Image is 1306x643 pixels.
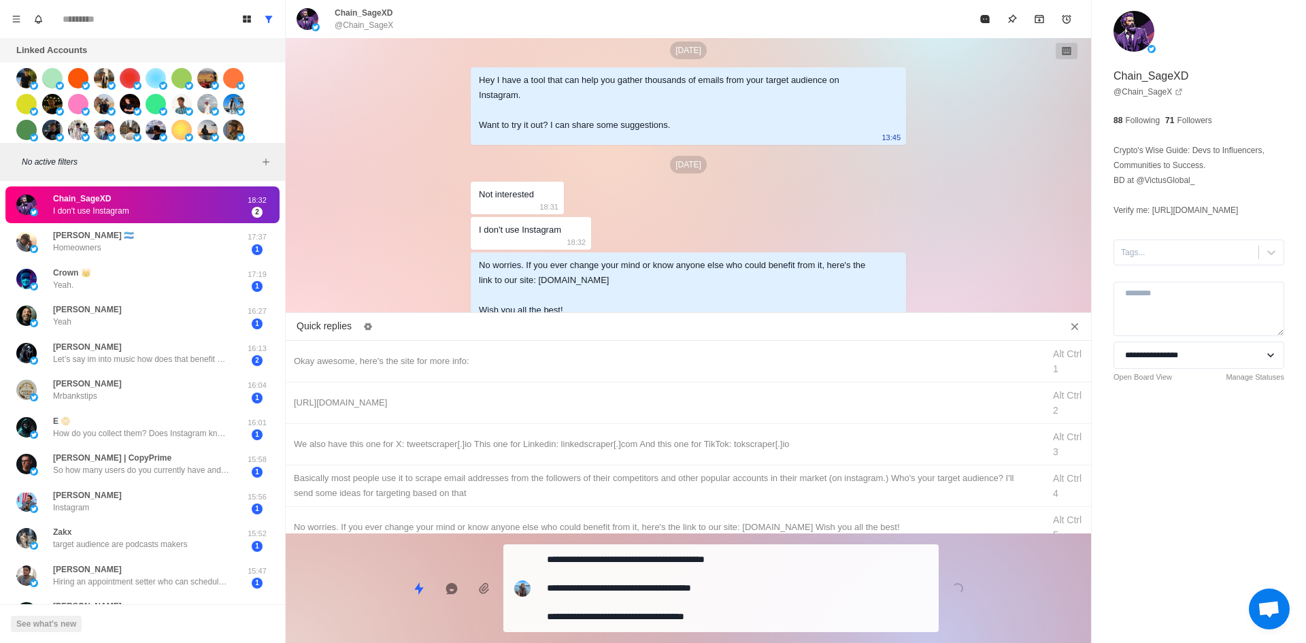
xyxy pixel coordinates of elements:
img: picture [120,68,140,88]
p: [PERSON_NAME] [53,489,122,501]
img: picture [82,82,90,90]
p: E 📀 [53,415,71,427]
img: picture [16,68,37,88]
p: 16:04 [240,380,274,391]
div: Hey I have a tool that can help you gather thousands of emails from your target audience on Insta... [479,73,876,133]
img: picture [16,306,37,326]
img: picture [56,108,64,116]
p: 16:27 [240,306,274,317]
img: picture [237,133,245,142]
button: Send message [944,575,971,602]
p: 16:01 [240,417,274,429]
img: picture [42,120,63,140]
p: [PERSON_NAME] [53,303,122,316]
img: picture [1148,45,1156,53]
p: 18:31 [539,199,558,214]
img: picture [30,431,38,439]
button: Menu [5,8,27,30]
p: 88 [1114,114,1122,127]
div: No worries. If you ever change your mind or know anyone else who could benefit from it, here's th... [294,520,1035,535]
img: picture [56,82,64,90]
img: picture [211,108,219,116]
p: Chain_SageXD [1114,68,1188,84]
button: Pin [999,5,1026,33]
img: picture [68,94,88,114]
img: picture [223,68,244,88]
span: 1 [252,578,263,589]
button: Archive [1026,5,1053,33]
img: picture [16,195,37,215]
img: picture [146,68,166,88]
span: 1 [252,541,263,552]
p: [PERSON_NAME] [53,378,122,390]
p: [DATE] [670,42,707,59]
div: Okay awesome, here's the site for more info: [294,354,1035,369]
img: picture [237,82,245,90]
img: picture [82,108,90,116]
p: [PERSON_NAME] | CopyPrime [53,452,171,464]
img: picture [30,357,38,365]
img: picture [185,82,193,90]
img: picture [30,579,38,587]
img: picture [171,68,192,88]
span: 1 [252,429,263,440]
img: picture [56,133,64,142]
span: 2 [252,207,263,218]
p: Let’s say im into music how does that benefit me? Help me understand [53,353,230,365]
img: picture [30,319,38,327]
img: picture [30,542,38,550]
img: picture [107,108,116,116]
div: Alt Ctrl 1 [1053,346,1083,376]
p: Linked Accounts [16,44,87,57]
span: 1 [252,281,263,292]
p: 15:58 [240,454,274,465]
p: Crypto's Wise Guide: Devs to Influencers, Communities to Success. BD at @VictusGlobal_ Verify me:... [1114,143,1284,218]
img: picture [30,208,38,216]
p: Chain_SageXD [335,7,392,19]
img: picture [223,94,244,114]
span: 1 [252,467,263,478]
button: Show all conversations [258,8,280,30]
img: picture [197,120,218,140]
img: picture [16,602,37,623]
img: picture [312,23,320,31]
div: [URL][DOMAIN_NAME] [294,395,1035,410]
img: picture [16,565,37,586]
p: 16:13 [240,343,274,355]
p: Crown 👑 [53,267,91,279]
span: 1 [252,504,263,514]
img: picture [120,94,140,114]
p: [PERSON_NAME] 🇭🇳 [53,229,134,242]
p: Yeah [53,316,71,328]
p: Yeah. [53,279,73,291]
img: picture [16,528,37,548]
img: picture [16,231,37,252]
div: We also have this one for X: tweetscraper[.]io This one for Linkedin: linkedscraper[.]com And thi... [294,437,1035,452]
p: 15:52 [240,528,274,540]
p: 17:37 [240,231,274,243]
p: Quick replies [297,319,352,333]
img: picture [68,68,88,88]
div: Alt Ctrl 5 [1053,512,1083,542]
p: So how many users do you currently have and how does the scraping actually work? What tech are yo... [53,464,230,476]
button: Add filters [258,154,274,170]
img: picture [514,580,531,597]
img: picture [82,133,90,142]
p: I don't use Instagram [53,205,129,217]
img: picture [133,133,141,142]
p: 15:30 [240,602,274,614]
p: Mrbankstips [53,390,97,402]
p: [PERSON_NAME] [53,563,122,576]
img: picture [159,82,167,90]
p: 15:56 [240,491,274,503]
button: See what's new [11,616,82,632]
div: Ouvrir le chat [1249,589,1290,629]
img: picture [171,120,192,140]
button: Mark as read [971,5,999,33]
img: picture [120,120,140,140]
img: picture [16,343,37,363]
img: picture [30,245,38,253]
img: picture [133,82,141,90]
span: 1 [252,393,263,403]
div: Alt Ctrl 4 [1053,471,1083,501]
